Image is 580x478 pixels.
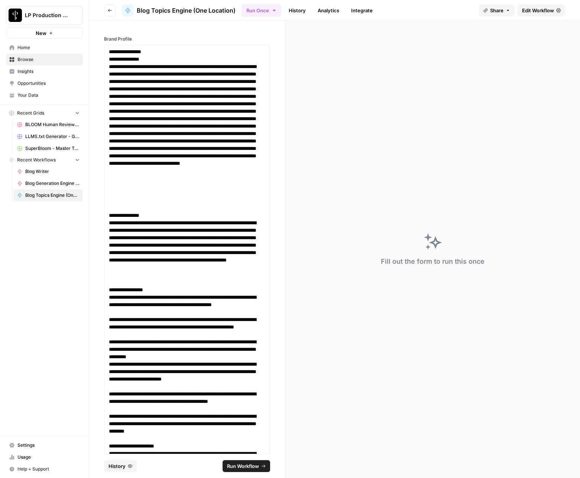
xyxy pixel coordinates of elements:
label: Brand Profile [104,36,270,42]
div: Fill out the form to run this once [381,256,485,267]
button: Help + Support [6,463,83,475]
span: Recent Workflows [17,157,56,163]
span: Settings [17,442,80,449]
a: Blog Writer [14,166,83,177]
button: New [6,28,83,39]
span: Your Data [17,92,80,99]
a: Insights [6,65,83,77]
a: Usage [6,451,83,463]
a: LLMS.txt Generator - Grid [14,131,83,142]
a: History [284,4,310,16]
a: Edit Workflow [518,4,565,16]
span: Home [17,44,80,51]
a: Your Data [6,89,83,101]
span: Opportunities [17,80,80,87]
span: History [108,462,126,470]
a: Blog Topics Engine (One Location) [14,189,83,201]
span: Browse [17,56,80,63]
a: SuperBloom - Master Topic List [14,142,83,154]
img: LP Production Workloads Logo [9,9,22,22]
button: History [104,460,137,472]
span: LLMS.txt Generator - Grid [25,133,80,140]
a: BLOOM Human Review (ver2) [14,119,83,131]
a: Integrate [347,4,377,16]
span: Insights [17,68,80,75]
a: Browse [6,54,83,65]
a: Blog Topics Engine (One Location) [122,4,236,16]
span: Blog Topics Engine (One Location) [137,6,236,15]
span: BLOOM Human Review (ver2) [25,121,80,128]
span: Run Workflow [227,462,259,470]
span: Recent Grids [17,110,44,116]
button: Run Workflow [223,460,270,472]
a: Settings [6,439,83,451]
button: Recent Grids [6,108,83,119]
a: Analytics [313,4,344,16]
button: Workspace: LP Production Workloads [6,6,83,25]
span: New [36,29,46,37]
button: Run Once [242,4,281,17]
span: Help + Support [17,466,80,472]
span: Share [490,7,503,14]
a: Blog Generation Engine (Writer + Fact Checker) [14,177,83,189]
a: Opportunities [6,77,83,89]
span: Edit Workflow [522,7,554,14]
span: Blog Topics Engine (One Location) [25,192,80,199]
button: Share [479,4,515,16]
a: Home [6,42,83,54]
span: LP Production Workloads [25,12,70,19]
span: Usage [17,454,80,461]
span: Blog Writer [25,168,80,175]
span: SuperBloom - Master Topic List [25,145,80,152]
button: Recent Workflows [6,154,83,166]
span: Blog Generation Engine (Writer + Fact Checker) [25,180,80,187]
